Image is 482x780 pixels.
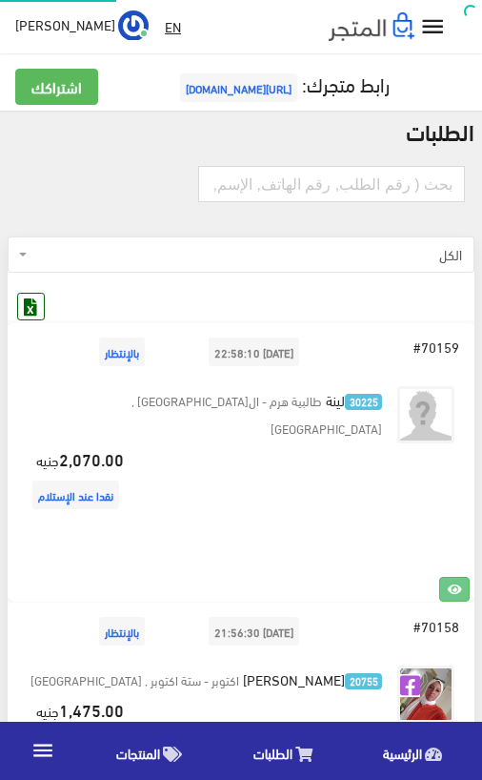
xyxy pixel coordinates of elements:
span: 20755 [345,673,382,689]
span: [DATE] 21:56:30 [209,617,299,646]
h2: الطلبات [8,118,474,143]
input: بحث ( رقم الطلب, رقم الهاتف, الإسم, البريد اﻹلكتروني )... [198,166,465,202]
a: ... [PERSON_NAME] [15,10,149,40]
strong: 1,475.00 [59,697,124,722]
img: ... [118,10,149,41]
span: نقدا عند الإستلام [32,481,119,509]
span: [DATE] 22:58:10 [209,338,299,366]
img: avatar.png [397,386,454,443]
small: اكتوبر - ستة اكتوبر , [GEOGRAPHIC_DATA] [30,668,239,691]
a: EN [157,10,189,44]
strong: 2,070.00 [59,446,124,471]
a: اشتراكك [15,69,98,105]
a: رابط متجرك:[URL][DOMAIN_NAME] [175,66,390,101]
span: الكل [8,236,474,273]
span: الرئيسية [383,741,422,765]
a: الطلبات [223,727,352,775]
span: 30225 [345,394,382,410]
span: المنتجات [116,741,160,765]
span: لينة [326,386,382,413]
img: picture [397,666,454,723]
span: الكل [31,245,462,264]
span: بالإنتظار [99,338,145,366]
i:  [419,13,447,41]
img: . [329,12,414,41]
span: [PERSON_NAME] [243,666,382,692]
div: #70158 [318,612,473,650]
span: [URL][DOMAIN_NAME] [180,73,297,102]
span: الطلبات [253,741,292,765]
div: #70159 [318,333,473,371]
span: جنيه [28,693,124,765]
a: المنتجات [86,727,222,775]
a: الرئيسية [352,727,482,775]
span: جنيه [28,442,124,514]
span: [PERSON_NAME] [15,12,115,36]
small: طالبية هرم - ال[GEOGRAPHIC_DATA] , [GEOGRAPHIC_DATA] [131,389,382,440]
u: EN [165,14,181,38]
span: بالإنتظار [99,617,145,646]
i:  [30,738,55,763]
